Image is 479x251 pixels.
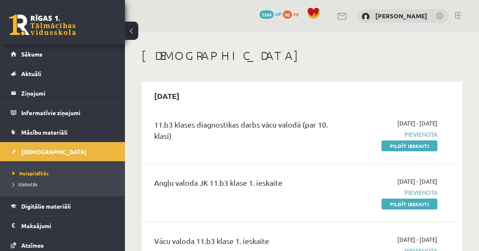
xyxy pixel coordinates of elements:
a: Pildīt ieskaiti [382,199,437,209]
span: [DATE] - [DATE] [397,235,437,244]
span: xp [293,10,299,17]
a: Rīgas 1. Tālmācības vidusskola [9,15,76,35]
span: Sākums [21,50,42,58]
a: Digitālie materiāli [11,197,115,216]
div: Vācu valoda 11.b3 klase 1. ieskaite [154,235,339,251]
a: Izlabotās [12,180,117,188]
a: Maksājumi [11,216,115,235]
div: 11.b3 klases diagnostikas darbs vācu valodā (par 10. klasi) [154,119,339,145]
span: Atzīmes [21,241,44,249]
span: [DATE] - [DATE] [397,119,437,128]
a: [PERSON_NAME] [375,12,427,20]
h2: [DATE] [146,86,188,106]
span: 1564 [259,10,274,19]
a: Pildīt ieskaiti [382,140,437,151]
span: Mācību materiāli [21,128,67,136]
a: Informatīvie ziņojumi [11,103,115,122]
legend: Informatīvie ziņojumi [21,103,115,122]
a: 1564 mP [259,10,282,17]
a: Neizpildītās [12,170,117,177]
h1: [DEMOGRAPHIC_DATA] [142,49,462,63]
span: Neizpildītās [12,170,49,177]
span: Pievienota [351,188,437,197]
a: 86 xp [283,10,303,17]
div: Angļu valoda JK 11.b3 klase 1. ieskaite [154,177,339,192]
span: mP [275,10,282,17]
a: Mācību materiāli [11,123,115,142]
legend: Maksājumi [21,216,115,235]
legend: Ziņojumi [21,84,115,103]
span: 86 [283,10,292,19]
span: [DATE] - [DATE] [397,177,437,186]
span: Izlabotās [12,181,37,187]
span: Aktuāli [21,70,41,77]
a: Aktuāli [11,64,115,83]
span: Digitālie materiāli [21,202,71,210]
a: [DEMOGRAPHIC_DATA] [11,142,115,161]
img: Zane Sukse [362,12,370,21]
span: Pievienota [351,130,437,139]
a: Ziņojumi [11,84,115,103]
a: Sākums [11,44,115,64]
span: [DEMOGRAPHIC_DATA] [21,148,87,155]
